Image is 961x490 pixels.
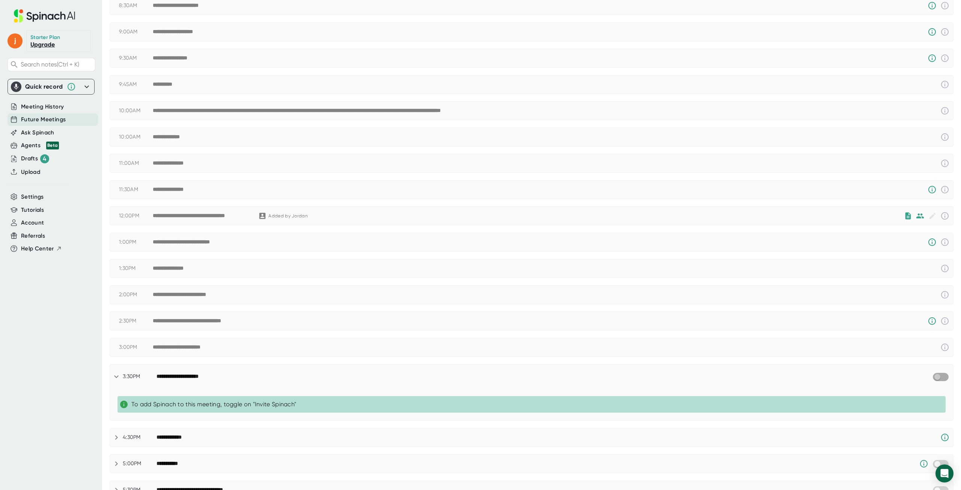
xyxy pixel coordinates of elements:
svg: Someone has manually disabled Spinach from this meeting. [928,185,937,194]
svg: Spinach requires a video conference link. [940,433,949,442]
div: 9:00AM [119,29,153,35]
div: 8:30AM [119,2,153,9]
span: j [8,33,23,48]
svg: This event has already passed [940,106,949,115]
div: 5:00PM [123,460,157,467]
svg: Someone has manually disabled Spinach from this meeting. [928,54,937,63]
button: Agents Beta [21,141,59,150]
div: 10:00AM [119,107,153,114]
div: 12:00PM [119,213,153,219]
svg: This event has already passed [940,317,949,326]
svg: This event has already passed [940,264,949,273]
div: To add Spinach to this meeting, toggle on "Invite Spinach" [131,401,943,408]
div: 4 [40,154,49,163]
div: 1:30PM [119,265,153,272]
svg: This event has already passed [940,54,949,63]
div: 10:00AM [119,134,153,140]
svg: This event has already passed [940,27,949,36]
div: Quick record [11,79,91,94]
svg: Someone has manually disabled Spinach from this meeting. [928,317,937,326]
div: Starter Plan [30,34,60,41]
div: Quick record [25,83,63,90]
svg: This event has already passed [940,1,949,10]
div: 2:30PM [119,318,153,324]
svg: This event has already passed [940,185,949,194]
svg: Someone has manually disabled Spinach from this meeting. [919,459,928,468]
svg: This event has already passed [940,238,949,247]
button: Help Center [21,244,62,253]
svg: This event has already passed [940,80,949,89]
svg: Someone has manually disabled Spinach from this meeting. [928,27,937,36]
div: 2:00PM [119,291,153,298]
button: Referrals [21,232,45,240]
a: Upgrade [30,41,55,48]
div: 1:00PM [119,239,153,246]
button: Ask Spinach [21,128,54,137]
div: 4:30PM [123,434,157,441]
button: Upload [21,168,40,176]
button: Drafts 4 [21,154,49,163]
span: Search notes (Ctrl + K) [21,61,79,68]
div: 3:30PM [123,373,157,380]
button: Future Meetings [21,115,66,124]
div: Beta [46,142,59,149]
button: Tutorials [21,206,44,214]
button: Meeting History [21,103,64,111]
div: 3:00PM [119,344,153,351]
svg: This event has already passed [940,133,949,142]
span: Help Center [21,244,54,253]
svg: Someone has manually disabled Spinach from this meeting. [928,238,937,247]
svg: This event has already passed [940,343,949,352]
div: Drafts [21,154,49,163]
svg: This event has already passed [940,290,949,299]
div: Open Intercom Messenger [935,464,953,482]
button: Account [21,219,44,227]
svg: This event has already passed [940,211,949,220]
svg: This event has already passed [940,159,949,168]
div: 9:45AM [119,81,153,88]
div: Agents [21,141,59,150]
div: 11:00AM [119,160,153,167]
button: Settings [21,193,44,201]
div: 11:30AM [119,186,153,193]
svg: Someone has manually disabled Spinach from this meeting. [928,1,937,10]
div: Added by Jordan [268,213,308,219]
div: 9:30AM [119,55,153,62]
